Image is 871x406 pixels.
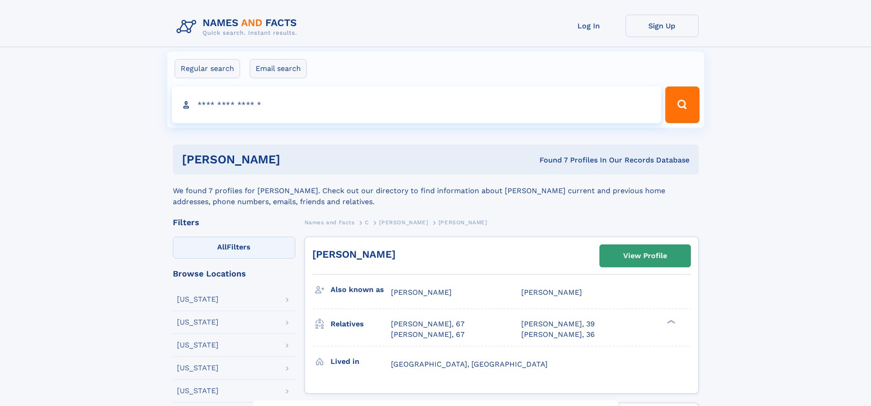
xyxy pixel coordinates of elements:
label: Filters [173,237,295,259]
span: [PERSON_NAME] [438,219,487,226]
div: [US_STATE] [177,387,219,395]
a: [PERSON_NAME] [312,249,395,260]
h3: Lived in [331,354,391,369]
button: Search Button [665,87,699,123]
h3: Also known as [331,282,391,298]
img: Logo Names and Facts [173,15,305,39]
input: search input [172,87,662,123]
span: All [217,243,227,251]
a: [PERSON_NAME], 67 [391,319,465,329]
a: [PERSON_NAME], 36 [521,330,595,340]
h1: [PERSON_NAME] [182,154,410,165]
div: [US_STATE] [177,296,219,303]
a: Sign Up [625,15,699,37]
a: [PERSON_NAME] [379,217,428,228]
div: ❯ [665,319,676,325]
a: Names and Facts [305,217,355,228]
label: Email search [250,59,307,78]
div: We found 7 profiles for [PERSON_NAME]. Check out our directory to find information about [PERSON_... [173,174,699,207]
div: Browse Locations [173,270,295,278]
span: [PERSON_NAME] [379,219,428,226]
div: [US_STATE] [177,319,219,326]
span: C [365,219,369,226]
div: Filters [173,218,295,227]
h3: Relatives [331,316,391,332]
a: Log In [552,15,625,37]
div: [US_STATE] [177,341,219,349]
a: C [365,217,369,228]
a: View Profile [600,245,690,267]
a: [PERSON_NAME], 39 [521,319,595,329]
a: [PERSON_NAME], 67 [391,330,465,340]
span: [PERSON_NAME] [521,288,582,297]
label: Regular search [175,59,240,78]
span: [PERSON_NAME] [391,288,452,297]
div: Found 7 Profiles In Our Records Database [410,155,689,165]
div: View Profile [623,245,667,266]
div: [US_STATE] [177,364,219,372]
span: [GEOGRAPHIC_DATA], [GEOGRAPHIC_DATA] [391,360,548,368]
